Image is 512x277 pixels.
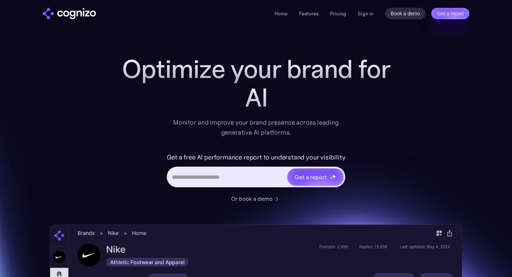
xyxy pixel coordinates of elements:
[231,194,281,203] a: Or book a demo
[358,9,374,18] a: Sign in
[294,173,326,181] div: Get a report
[299,10,319,17] a: Features
[43,8,96,19] img: cognizo logo
[169,117,343,137] div: Monitor and improve your brand presence across leading generative AI platforms.
[385,8,426,19] a: Book a demo
[43,8,96,19] a: home
[330,177,332,179] img: star
[330,174,331,176] img: star
[114,83,398,112] div: AI
[431,8,469,19] a: Get a report
[167,152,346,191] form: Hero URL Input Form
[287,168,344,186] a: Get a reportstarstarstar
[331,174,336,179] img: star
[231,194,272,203] div: Or book a demo
[114,55,398,83] h1: Optimize your brand for
[330,10,346,17] a: Pricing
[274,10,288,17] a: Home
[167,152,346,163] label: Get a free AI performance report to understand your visibility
